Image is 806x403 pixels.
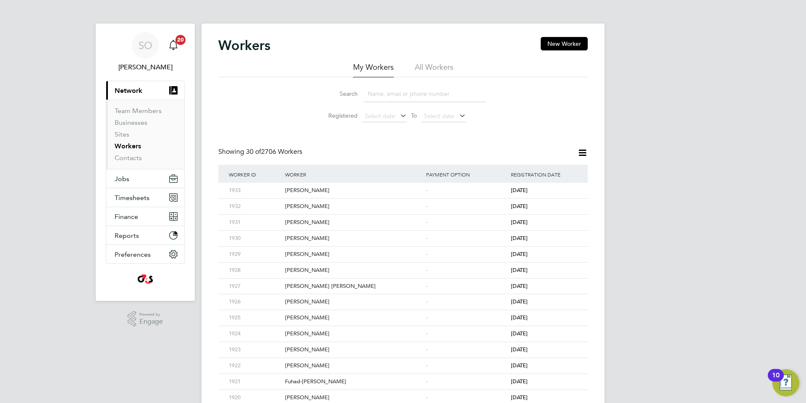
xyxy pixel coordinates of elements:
div: [PERSON_NAME] [283,199,424,214]
span: SO [139,40,152,51]
span: Preferences [115,250,151,258]
div: [PERSON_NAME] [283,215,424,230]
span: [DATE] [511,187,528,194]
span: 2706 Workers [246,148,302,156]
span: Engage [139,318,163,325]
div: Fuhad-[PERSON_NAME] [283,374,424,390]
button: Preferences [106,245,184,263]
div: [PERSON_NAME] [283,247,424,262]
div: Worker ID [227,165,283,184]
span: Finance [115,213,138,221]
div: 1921 [227,374,283,390]
li: My Workers [353,62,394,77]
div: Payment Option [424,165,509,184]
div: - [424,358,509,374]
div: 1929 [227,247,283,262]
label: Registered [320,112,358,119]
a: 1929[PERSON_NAME]-[DATE] [227,246,579,253]
a: 1924[PERSON_NAME]-[DATE] [227,326,579,333]
label: Search [320,90,358,97]
span: [DATE] [511,378,528,385]
span: [DATE] [511,282,528,290]
a: SO[PERSON_NAME] [106,32,185,72]
li: All Workers [415,62,453,77]
span: Select date [424,112,454,120]
span: [DATE] [511,234,528,242]
div: - [424,279,509,294]
a: 1920[PERSON_NAME]-[DATE] [227,390,579,397]
a: Businesses [115,119,147,126]
span: [DATE] [511,346,528,353]
div: Network [106,100,184,169]
a: 1932[PERSON_NAME]-[DATE] [227,198,579,205]
div: 1928 [227,263,283,278]
span: Samantha Orchard [106,62,185,72]
span: [DATE] [511,266,528,274]
div: 1931 [227,215,283,230]
span: [DATE] [511,314,528,321]
div: [PERSON_NAME] [283,358,424,374]
div: Registration Date [509,165,579,184]
button: New Worker [541,37,588,50]
div: - [424,199,509,214]
div: 1922 [227,358,283,374]
a: Go to home page [106,272,185,286]
div: - [424,183,509,198]
div: - [424,374,509,390]
div: - [424,310,509,326]
div: [PERSON_NAME] [283,183,424,198]
div: 10 [772,375,780,386]
a: Workers [115,142,141,150]
button: Jobs [106,169,184,188]
span: To [408,110,419,121]
span: [DATE] [511,362,528,369]
span: [DATE] [511,250,528,258]
button: Reports [106,226,184,245]
span: [DATE] [511,394,528,401]
a: 1930[PERSON_NAME]-[DATE] [227,230,579,237]
div: [PERSON_NAME] [283,294,424,310]
span: 20 [175,35,186,45]
div: Worker [283,165,424,184]
nav: Main navigation [96,24,195,301]
input: Name, email or phone number [364,86,486,102]
span: Jobs [115,175,129,183]
div: [PERSON_NAME] [283,263,424,278]
button: Open Resource Center, 10 new notifications [772,369,799,396]
span: Powered by [139,311,163,318]
div: - [424,342,509,358]
div: 1933 [227,183,283,198]
div: 1923 [227,342,283,358]
button: Network [106,81,184,100]
a: Sites [115,130,129,138]
div: - [424,294,509,310]
div: - [424,326,509,342]
a: 20 [165,32,182,59]
div: [PERSON_NAME] [283,231,424,246]
button: Finance [106,207,184,226]
a: 1933[PERSON_NAME]-[DATE] [227,182,579,190]
div: 1926 [227,294,283,310]
div: 1932 [227,199,283,214]
div: Showing [218,148,304,156]
div: [PERSON_NAME] [283,326,424,342]
span: 30 of [246,148,261,156]
a: 1925[PERSON_NAME]-[DATE] [227,310,579,317]
span: [DATE] [511,298,528,305]
a: 1931[PERSON_NAME]-[DATE] [227,214,579,221]
a: 1928[PERSON_NAME]-[DATE] [227,262,579,269]
span: Reports [115,232,139,240]
div: [PERSON_NAME] [283,342,424,358]
div: [PERSON_NAME] [283,310,424,326]
span: [DATE] [511,330,528,337]
div: - [424,231,509,246]
span: [DATE] [511,203,528,210]
span: Select date [365,112,395,120]
a: 1921Fuhad-[PERSON_NAME]-[DATE] [227,374,579,381]
span: Timesheets [115,194,149,202]
a: 1927[PERSON_NAME] [PERSON_NAME]-[DATE] [227,278,579,285]
div: [PERSON_NAME] [PERSON_NAME] [283,279,424,294]
div: 1927 [227,279,283,294]
div: 1924 [227,326,283,342]
a: 1923[PERSON_NAME]-[DATE] [227,342,579,349]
